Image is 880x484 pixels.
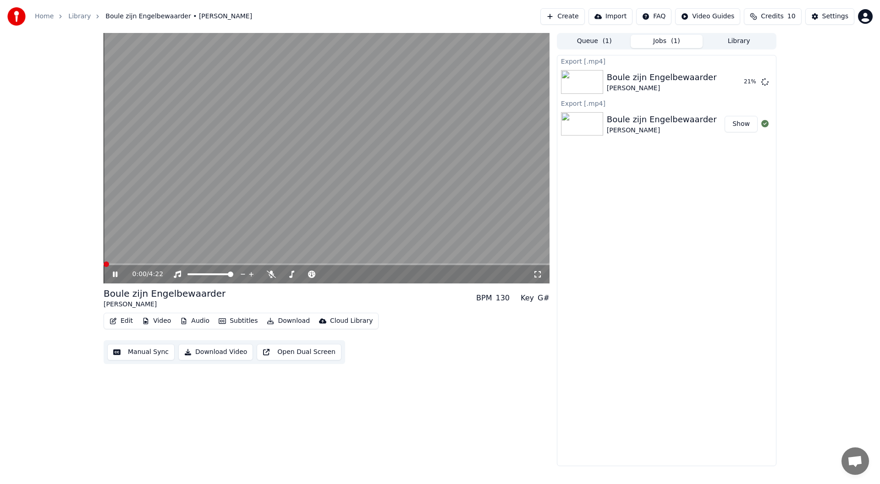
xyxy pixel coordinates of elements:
[671,37,680,46] span: ( 1 )
[744,78,758,86] div: 21 %
[557,55,776,66] div: Export [.mp4]
[822,12,848,21] div: Settings
[104,287,225,300] div: Boule zijn Engelbewaarder
[105,12,252,21] span: Boule zijn Engelbewaarder • [PERSON_NAME]
[138,315,175,327] button: Video
[176,315,213,327] button: Audio
[675,8,740,25] button: Video Guides
[215,315,261,327] button: Subtitles
[132,270,147,279] span: 0:00
[607,71,717,84] div: Boule zijn Engelbewaarder
[703,35,775,48] button: Library
[106,315,137,327] button: Edit
[631,35,703,48] button: Jobs
[35,12,54,21] a: Home
[607,84,717,93] div: [PERSON_NAME]
[178,344,253,360] button: Download Video
[725,116,758,132] button: Show
[761,12,783,21] span: Credits
[257,344,341,360] button: Open Dual Screen
[330,316,373,326] div: Cloud Library
[149,270,163,279] span: 4:22
[557,98,776,109] div: Export [.mp4]
[104,300,225,309] div: [PERSON_NAME]
[558,35,631,48] button: Queue
[476,293,492,304] div: BPM
[607,126,717,135] div: [PERSON_NAME]
[805,8,854,25] button: Settings
[495,293,510,304] div: 130
[7,7,26,26] img: youka
[68,12,91,21] a: Library
[588,8,632,25] button: Import
[263,315,313,327] button: Download
[540,8,585,25] button: Create
[107,344,175,360] button: Manual Sync
[787,12,796,21] span: 10
[35,12,252,21] nav: breadcrumb
[607,113,717,126] div: Boule zijn Engelbewaarder
[744,8,801,25] button: Credits10
[538,293,550,304] div: G#
[132,270,154,279] div: /
[521,293,534,304] div: Key
[603,37,612,46] span: ( 1 )
[636,8,671,25] button: FAQ
[841,447,869,475] a: Open de chat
